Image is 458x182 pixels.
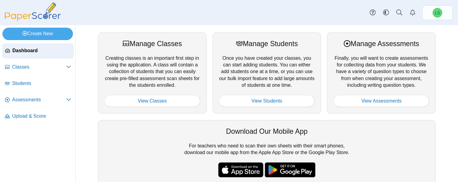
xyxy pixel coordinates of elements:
a: View Assessments [333,95,429,107]
a: View Classes [104,95,200,107]
a: Upload & Score [2,109,74,124]
a: PaperScorer [2,17,63,22]
img: apple-store-badge.svg [218,162,263,177]
a: Alerts [406,6,419,19]
div: Creating classes is an important first step in using the application. A class will contain a coll... [98,32,207,113]
a: View Students [219,95,315,107]
span: Dashboard [12,47,71,54]
span: Classes [12,64,66,70]
div: Manage Students [219,39,315,49]
span: Lori Scott [435,11,440,15]
a: Lori Scott [422,5,453,20]
a: Students [2,76,74,91]
span: Lori Scott [433,8,442,18]
div: Manage Classes [104,39,200,49]
div: Manage Assessments [333,39,429,49]
a: Create New [2,28,73,40]
span: Upload & Score [12,113,71,120]
a: Assessments [2,93,74,107]
a: Dashboard [2,44,74,58]
span: Students [12,80,71,87]
span: Assessments [12,96,66,103]
div: Download Our Mobile App [104,126,429,136]
a: Classes [2,60,74,75]
img: google-play-badge.png [265,162,316,177]
div: Finally, you will want to create assessments for collecting data from your students. We have a va... [327,32,436,113]
div: Once you have created your classes, you can start adding students. You can either add students on... [213,32,321,113]
img: PaperScorer [2,2,63,21]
